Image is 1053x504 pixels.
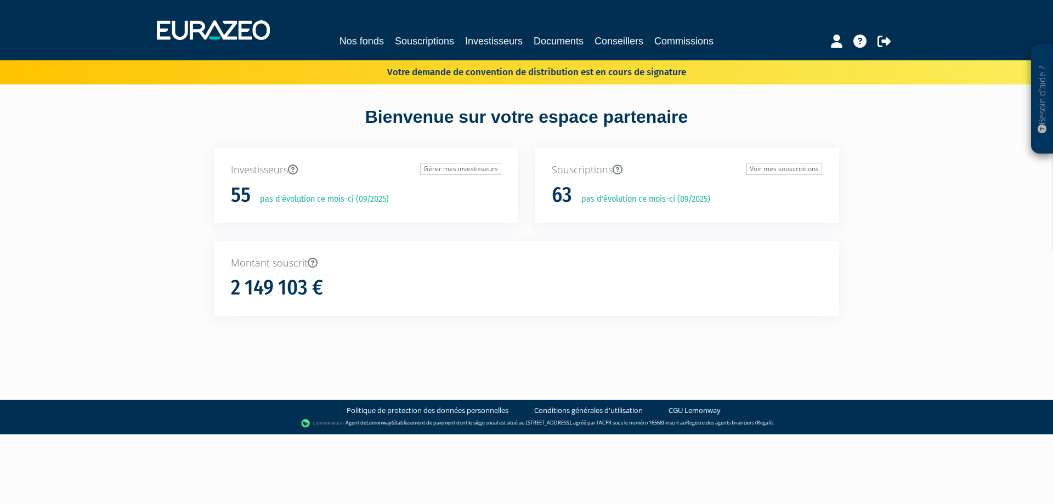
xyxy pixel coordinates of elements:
a: Investisseurs [465,33,523,49]
div: Bienvenue sur votre espace partenaire [206,105,847,148]
a: Conditions générales d'utilisation [534,405,643,416]
h1: 2 149 103 € [231,276,323,299]
p: Investisseurs [231,163,501,177]
div: - Agent de (établissement de paiement dont le siège social est situé au [STREET_ADDRESS], agréé p... [11,418,1042,429]
a: Gérer mes investisseurs [420,163,501,175]
a: Registre des agents financiers (Regafi) [686,420,773,427]
a: Documents [534,33,584,49]
a: Lemonway [366,420,392,427]
a: Commissions [654,33,714,49]
a: Souscriptions [395,33,454,49]
h1: 63 [552,184,572,207]
a: Politique de protection des données personnelles [347,405,508,416]
a: CGU Lemonway [669,405,721,416]
p: Montant souscrit [231,256,822,270]
p: pas d'évolution ce mois-ci (09/2025) [252,193,389,206]
p: pas d'évolution ce mois-ci (09/2025) [574,193,710,206]
h1: 55 [231,184,251,207]
a: Nos fonds [339,33,384,49]
img: logo-lemonway.png [301,418,343,429]
img: 1732889491-logotype_eurazeo_blanc_rvb.png [157,20,270,40]
p: Souscriptions [552,163,822,177]
a: Conseillers [595,33,643,49]
a: Voir mes souscriptions [746,163,822,175]
p: Votre demande de convention de distribution est en cours de signature [355,63,686,79]
p: Besoin d'aide ? [1036,50,1049,149]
